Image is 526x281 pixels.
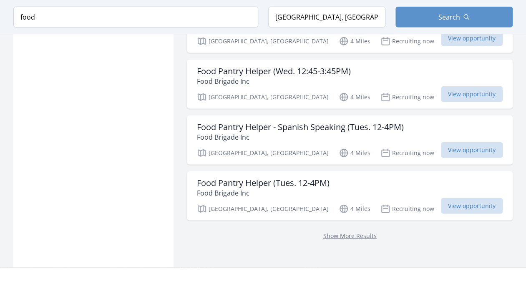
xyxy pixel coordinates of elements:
span: View opportunity [441,86,503,102]
a: Food Pantry Helper (Tues. 12-4PM) Food Brigade Inc [GEOGRAPHIC_DATA], [GEOGRAPHIC_DATA] 4 Miles R... [187,171,513,221]
p: 4 Miles [339,92,370,102]
p: [GEOGRAPHIC_DATA], [GEOGRAPHIC_DATA] [197,148,329,158]
span: Search [438,12,460,22]
button: Search [395,7,513,28]
span: View opportunity [441,142,503,158]
p: 4 Miles [339,148,370,158]
p: [GEOGRAPHIC_DATA], [GEOGRAPHIC_DATA] [197,92,329,102]
h3: Food Pantry Helper - Spanish Speaking (Tues. 12-4PM) [197,122,404,132]
p: Food Brigade Inc [197,76,351,86]
p: Food Brigade Inc [197,132,404,142]
span: View opportunity [441,30,503,46]
p: Recruiting now [380,36,434,46]
input: Location [268,7,385,28]
h3: Food Pantry Helper (Wed. 12:45-3:45PM) [197,66,351,76]
p: 4 Miles [339,36,370,46]
p: [GEOGRAPHIC_DATA], [GEOGRAPHIC_DATA] [197,36,329,46]
h3: Food Pantry Helper (Tues. 12-4PM) [197,178,330,188]
input: Keyword [13,7,258,28]
p: Recruiting now [380,204,434,214]
p: Recruiting now [380,92,434,102]
p: Food Brigade Inc [197,188,330,198]
p: Recruiting now [380,148,434,158]
a: Food Pantry Helper (Wed. 12:45-3:45PM) Food Brigade Inc [GEOGRAPHIC_DATA], [GEOGRAPHIC_DATA] 4 Mi... [187,60,513,109]
p: [GEOGRAPHIC_DATA], [GEOGRAPHIC_DATA] [197,204,329,214]
span: View opportunity [441,198,503,214]
a: Food Pantry Helper - Spanish Speaking (Tues. 12-4PM) Food Brigade Inc [GEOGRAPHIC_DATA], [GEOGRAP... [187,115,513,165]
p: 4 Miles [339,204,370,214]
a: Show More Results [323,232,377,240]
